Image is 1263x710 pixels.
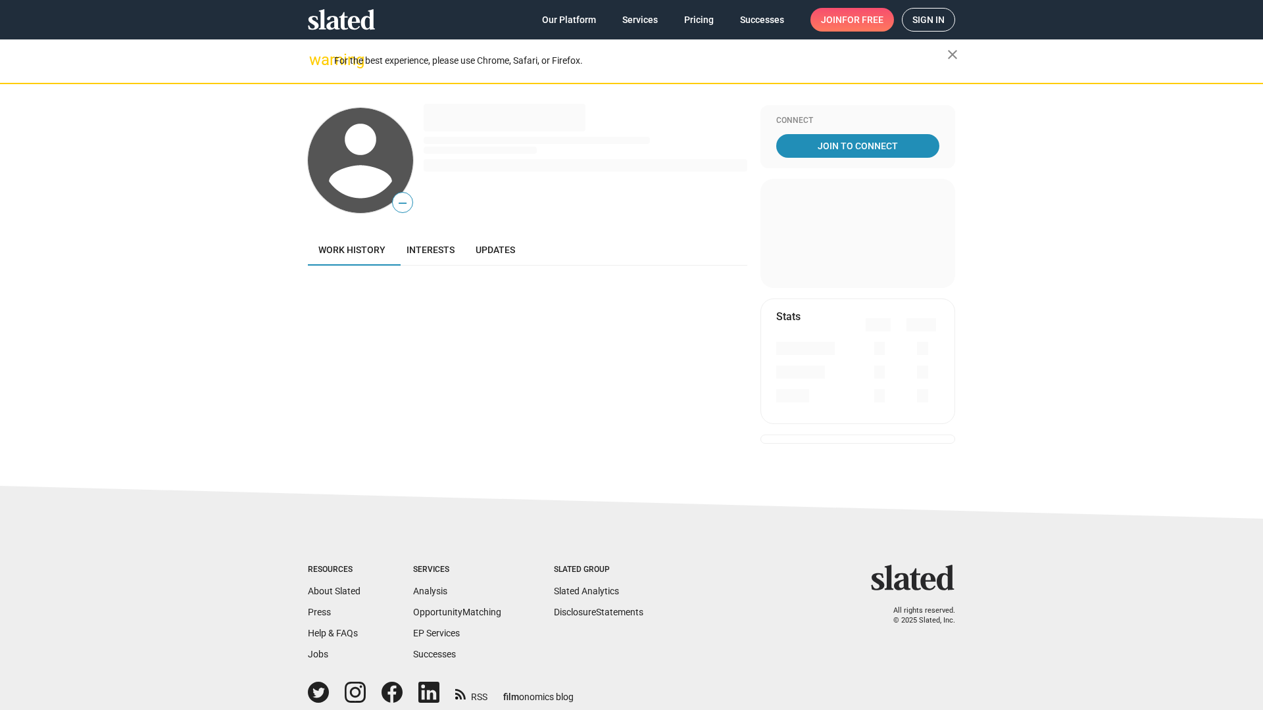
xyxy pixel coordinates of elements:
a: Jobs [308,649,328,659]
div: For the best experience, please use Chrome, Safari, or Firefox. [334,52,947,70]
span: Pricing [684,8,714,32]
a: Pricing [674,8,724,32]
a: DisclosureStatements [554,607,643,617]
a: About Slated [308,586,360,596]
div: Resources [308,565,360,575]
a: RSS [455,683,487,703]
a: Successes [413,649,456,659]
div: Connect [776,116,939,126]
span: Our Platform [542,8,596,32]
a: Help & FAQs [308,628,358,638]
a: Analysis [413,586,447,596]
a: filmonomics blog [503,680,574,703]
span: Interests [407,245,455,255]
mat-icon: warning [309,52,325,68]
span: Successes [740,8,784,32]
span: — [393,195,412,212]
a: EP Services [413,628,460,638]
div: Services [413,565,501,575]
a: Join To Connect [776,134,939,158]
mat-card-title: Stats [776,310,801,323]
a: Work history [308,234,396,266]
span: Work history [318,245,385,255]
div: Slated Group [554,565,643,575]
span: film [503,692,519,702]
a: OpportunityMatching [413,607,501,617]
a: Successes [730,8,795,32]
span: Join To Connect [779,134,937,158]
span: Updates [476,245,515,255]
span: Services [622,8,658,32]
mat-icon: close [945,47,960,62]
span: for free [842,8,883,32]
a: Joinfor free [810,8,894,32]
a: Services [612,8,668,32]
a: Our Platform [532,8,607,32]
p: All rights reserved. © 2025 Slated, Inc. [879,606,955,625]
a: Updates [465,234,526,266]
a: Sign in [902,8,955,32]
span: Join [821,8,883,32]
a: Press [308,607,331,617]
a: Slated Analytics [554,586,619,596]
span: Sign in [912,9,945,31]
a: Interests [396,234,465,266]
